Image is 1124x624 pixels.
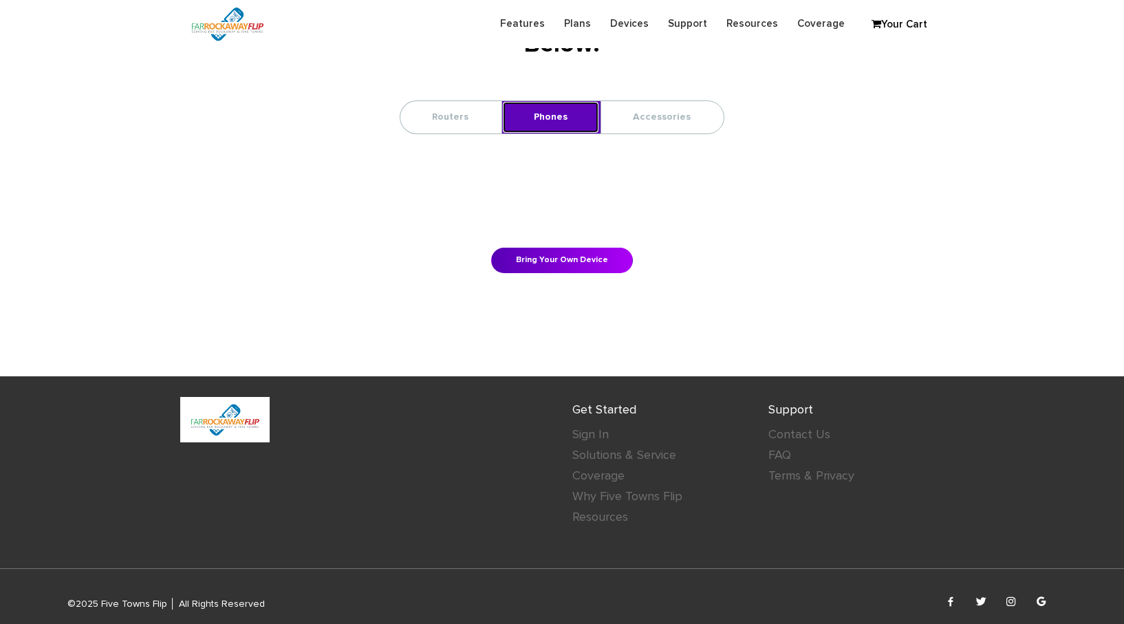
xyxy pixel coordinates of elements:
[502,101,599,133] a: Phones
[572,491,682,503] a: Why Five Towns Flip
[491,248,633,273] a: Bring Your Own Device
[969,590,993,614] a: Follow us on Twitter
[768,429,830,441] a: Contact Us
[572,404,748,418] h4: Get Started
[572,470,625,482] a: Coverage
[938,590,963,614] a: Follow us on Facebook
[788,10,854,37] a: Coverage
[717,10,788,37] a: Resources
[554,10,601,37] a: Plans
[490,10,554,37] a: Features
[572,449,676,462] a: Solutions & Service
[400,101,500,133] a: Routers
[1029,590,1054,614] a: Find us on Google Maps
[180,397,270,442] img: FiveTownsFlip
[768,470,854,482] a: Terms & Privacy
[768,404,944,418] h4: Support
[865,14,933,35] a: Your Cart
[601,10,658,37] a: Devices
[658,10,717,37] a: Support
[67,597,265,611] div: ©2025 Five Towns Flip │ All Rights Reserved
[768,449,791,462] a: FAQ
[601,101,722,133] a: Accessories
[999,590,1024,614] a: Follow us on Instagram
[572,429,609,441] a: Sign In
[572,511,628,524] a: Resources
